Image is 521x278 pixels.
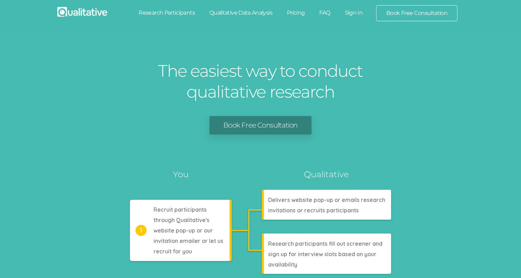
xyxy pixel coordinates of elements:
[154,248,192,255] tspan: recruit for you
[57,7,107,17] img: Qualitative
[156,60,365,102] h1: The easiest way to conduct qualitative research
[154,206,207,213] tspan: Recruit participants
[154,216,209,223] tspan: through Qualitative's
[268,240,382,247] tspan: Research participants fill out screener and
[304,169,349,179] tspan: Qualitative
[268,207,359,214] tspan: invitations or recruits participants
[377,6,457,21] a: Book Free Consultation
[280,5,312,21] a: Pricing
[202,5,280,21] a: Qualitative Data Analysis
[209,116,311,134] a: Book Free Consultation
[268,196,385,203] tspan: Delivers website pop-up or emails research
[486,245,521,278] iframe: Chat Widget
[154,237,223,244] tspan: invitation emailer or let us
[140,227,142,234] tspan: 1
[173,169,189,179] tspan: You
[268,261,297,268] tspan: availability
[154,227,213,234] tspan: website pop-up or our
[131,5,202,21] a: Research Participants
[268,251,377,257] tspan: sign up for interview slots based on your
[312,5,337,21] a: FAQ
[338,5,370,21] a: Sign In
